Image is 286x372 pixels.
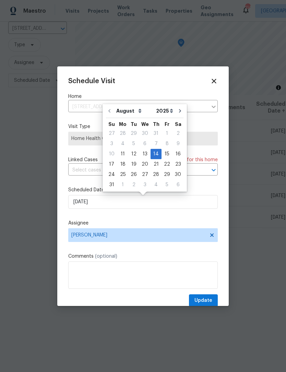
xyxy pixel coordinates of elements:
[194,296,212,305] span: Update
[162,139,172,149] div: 8
[151,139,162,149] div: Thu Aug 07 2025
[172,169,183,180] div: Sat Aug 30 2025
[68,156,98,163] span: Linked Cases
[68,78,115,85] span: Schedule Visit
[106,149,117,159] div: Sun Aug 10 2025
[172,128,183,139] div: Sat Aug 02 2025
[68,220,218,227] label: Assignee
[117,139,128,149] div: Mon Aug 04 2025
[151,139,162,149] div: 7
[106,180,117,190] div: 31
[139,129,151,138] div: 30
[115,106,154,116] select: Month
[172,139,183,149] div: 9
[139,149,151,159] div: 13
[68,187,218,193] label: Scheduled Date
[165,122,169,127] abbr: Friday
[68,165,199,176] input: Select cases
[106,149,117,159] div: 10
[153,122,159,127] abbr: Thursday
[151,169,162,180] div: Thu Aug 28 2025
[162,180,172,190] div: Fri Sep 05 2025
[151,129,162,138] div: 31
[106,139,117,149] div: 3
[139,169,151,180] div: Wed Aug 27 2025
[71,135,215,142] span: Home Health Checkup
[139,159,151,169] div: Wed Aug 20 2025
[139,139,151,149] div: 6
[128,170,139,179] div: 26
[128,139,139,149] div: Tue Aug 05 2025
[128,149,139,159] div: 12
[172,180,183,190] div: Sat Sep 06 2025
[139,139,151,149] div: Wed Aug 06 2025
[139,180,151,190] div: Wed Sep 03 2025
[131,122,137,127] abbr: Tuesday
[172,159,183,169] div: 23
[68,102,207,112] input: Enter in an address
[151,180,162,190] div: 4
[128,159,139,169] div: 19
[117,128,128,139] div: Mon Jul 28 2025
[162,180,172,190] div: 5
[106,129,117,138] div: 27
[151,180,162,190] div: Thu Sep 04 2025
[151,128,162,139] div: Thu Jul 31 2025
[117,129,128,138] div: 28
[117,139,128,149] div: 4
[139,149,151,159] div: Wed Aug 13 2025
[162,128,172,139] div: Fri Aug 01 2025
[128,180,139,190] div: 2
[128,180,139,190] div: Tue Sep 02 2025
[117,180,128,190] div: Mon Sep 01 2025
[162,129,172,138] div: 1
[172,149,183,159] div: Sat Aug 16 2025
[68,195,218,209] input: M/D/YYYY
[119,122,127,127] abbr: Monday
[106,169,117,180] div: Sun Aug 24 2025
[175,104,185,118] button: Go to next month
[162,169,172,180] div: Fri Aug 29 2025
[162,149,172,159] div: 15
[151,159,162,169] div: 21
[209,165,218,175] button: Open
[106,180,117,190] div: Sun Aug 31 2025
[172,159,183,169] div: Sat Aug 23 2025
[106,128,117,139] div: Sun Jul 27 2025
[189,294,218,307] button: Update
[117,169,128,180] div: Mon Aug 25 2025
[128,128,139,139] div: Tue Jul 29 2025
[106,159,117,169] div: Sun Aug 17 2025
[128,169,139,180] div: Tue Aug 26 2025
[95,254,117,259] span: (optional)
[151,159,162,169] div: Thu Aug 21 2025
[117,149,128,159] div: 11
[172,180,183,190] div: 6
[162,159,172,169] div: 22
[151,170,162,179] div: 28
[151,149,162,159] div: 14
[106,159,117,169] div: 17
[117,170,128,179] div: 25
[162,159,172,169] div: Fri Aug 22 2025
[117,159,128,169] div: 18
[151,149,162,159] div: Thu Aug 14 2025
[172,149,183,159] div: 16
[104,104,115,118] button: Go to previous month
[172,129,183,138] div: 2
[139,159,151,169] div: 20
[117,149,128,159] div: Mon Aug 11 2025
[117,180,128,190] div: 1
[128,129,139,138] div: 29
[139,128,151,139] div: Wed Jul 30 2025
[154,106,175,116] select: Year
[128,159,139,169] div: Tue Aug 19 2025
[141,122,149,127] abbr: Wednesday
[108,122,115,127] abbr: Sunday
[175,122,181,127] abbr: Saturday
[210,77,218,85] span: Close
[68,253,218,260] label: Comments
[68,93,218,100] label: Home
[162,149,172,159] div: Fri Aug 15 2025
[162,139,172,149] div: Fri Aug 08 2025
